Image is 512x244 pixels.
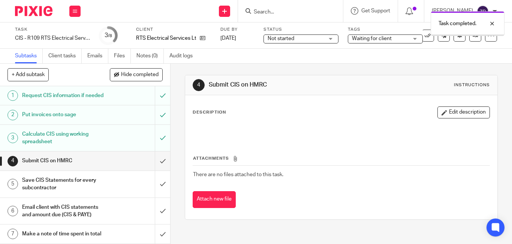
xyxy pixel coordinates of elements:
img: svg%3E [477,5,489,17]
button: Hide completed [110,68,163,81]
small: /8 [108,34,112,38]
button: + Add subtask [7,68,49,81]
a: Client tasks [48,49,82,63]
a: Files [114,49,131,63]
div: 3 [7,133,18,143]
span: There are no files attached to this task. [193,172,283,177]
label: Client [136,27,211,33]
div: 4 [7,156,18,166]
h1: Request CIS information if needed [22,90,106,101]
label: Due by [220,27,254,33]
span: Not started [268,36,294,41]
div: 4 [193,79,205,91]
h1: Calculate CIS using working spreadsheet [22,129,106,148]
h1: Email client with CIS statements and amount due (CIS & PAYE) [22,202,106,221]
div: 6 [7,206,18,216]
div: Instructions [454,82,490,88]
span: Attachments [193,156,229,160]
h1: Put invoices onto sage [22,109,106,120]
button: Attach new file [193,191,236,208]
div: 7 [7,229,18,239]
label: Task [15,27,90,33]
div: 1 [7,90,18,101]
a: Notes (0) [136,49,164,63]
h1: Submit CIS on HMRC [22,155,106,166]
h1: Submit CIS on HMRC [209,81,357,89]
a: Audit logs [169,49,198,63]
p: Task completed. [439,20,476,27]
a: Emails [87,49,108,63]
span: [DATE] [220,36,236,41]
div: 5 [7,179,18,189]
img: Pixie [15,6,52,16]
a: Subtasks [15,49,43,63]
input: Search [253,9,320,16]
div: CIS - R109 RTS Electrical Services Ltd [15,34,90,42]
div: 3 [105,31,112,40]
button: Edit description [437,106,490,118]
span: Waiting for client [352,36,392,41]
div: 2 [7,110,18,120]
p: Description [193,109,226,115]
span: Hide completed [121,72,159,78]
h1: Save CIS Statements for every subcontractor [22,175,106,194]
h1: Make a note of time spent in total [22,228,106,240]
p: RTS Electrical Services Ltd [136,34,196,42]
